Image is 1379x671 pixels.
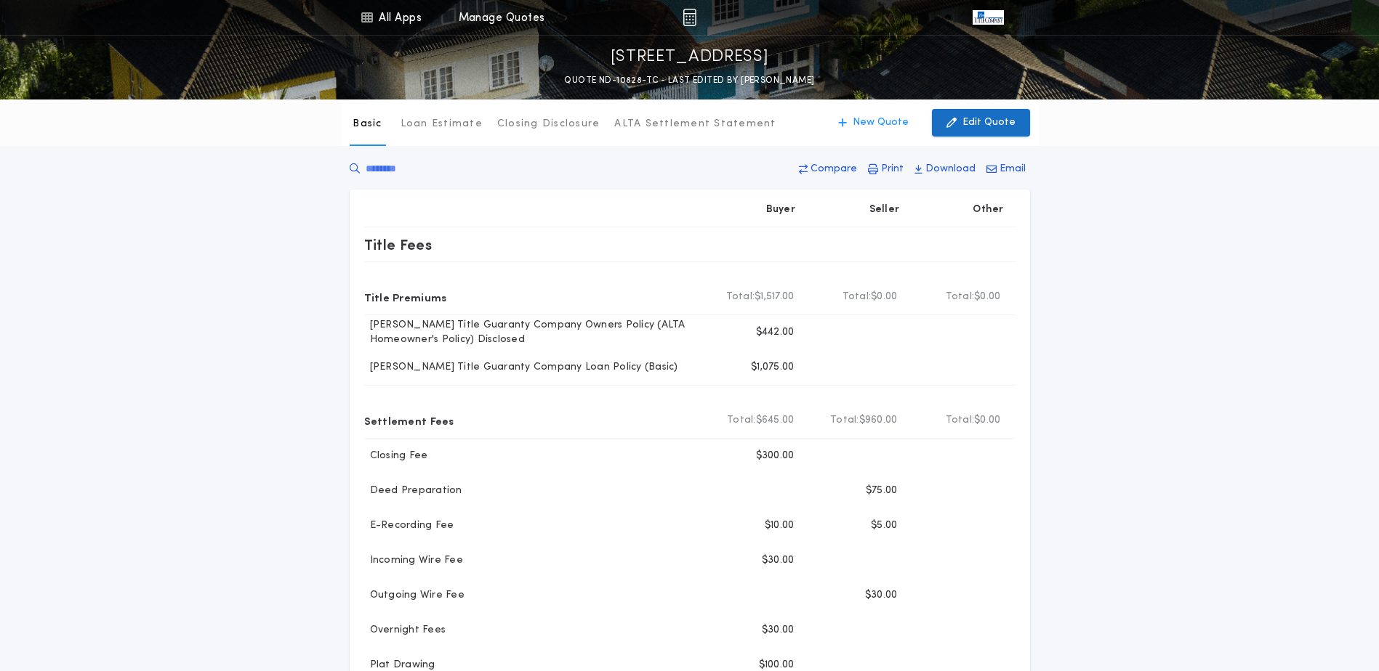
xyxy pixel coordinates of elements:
p: $75.00 [866,484,898,498]
button: Download [910,156,980,182]
p: Buyer [766,203,795,217]
p: [PERSON_NAME] Title Guaranty Company Loan Policy (Basic) [364,360,678,375]
p: New Quote [853,115,909,130]
b: Total: [843,290,872,304]
button: Email [982,156,1030,182]
b: Total: [726,290,755,304]
p: E-Recording Fee [364,518,454,533]
p: Closing Disclosure [497,117,600,131]
span: $1,517.00 [755,290,794,304]
span: $0.00 [871,290,897,304]
p: $10.00 [765,518,795,533]
b: Total: [830,413,859,428]
p: Email [1000,162,1026,176]
p: Loan Estimate [401,117,483,131]
p: $30.00 [762,553,795,568]
img: vs-icon [973,10,1003,25]
p: Overnight Fees [364,623,446,638]
button: Print [864,156,908,182]
p: $1,075.00 [751,360,794,375]
p: Outgoing Wire Fee [364,588,465,603]
p: $30.00 [762,623,795,638]
p: QUOTE ND-10828-TC - LAST EDITED BY [PERSON_NAME] [564,73,814,88]
p: Download [925,162,976,176]
p: Edit Quote [962,115,1016,130]
p: Closing Fee [364,449,428,463]
p: Settlement Fees [364,409,454,432]
p: $300.00 [756,449,795,463]
button: Compare [795,156,861,182]
p: [STREET_ADDRESS] [611,46,769,69]
b: Total: [946,290,975,304]
p: Deed Preparation [364,484,462,498]
p: Title Fees [364,233,433,256]
span: $0.00 [974,413,1000,428]
p: Other [973,203,1003,217]
p: Title Premiums [364,285,447,309]
p: ALTA Settlement Statement [614,117,776,131]
p: Basic [353,117,382,131]
p: Compare [811,162,857,176]
span: $960.00 [859,413,898,428]
img: img [683,9,696,26]
button: Edit Quote [932,109,1030,137]
span: $645.00 [756,413,795,428]
p: Print [881,162,904,176]
b: Total: [727,413,756,428]
b: Total: [946,413,975,428]
p: [PERSON_NAME] Title Guaranty Company Owners Policy (ALTA Homeowner's Policy) Disclosed [364,318,703,347]
p: $5.00 [871,518,897,533]
span: $0.00 [974,290,1000,304]
p: Seller [869,203,900,217]
p: $30.00 [865,588,898,603]
p: $442.00 [756,325,795,340]
p: Incoming Wire Fee [364,553,463,568]
button: New Quote [824,109,923,137]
